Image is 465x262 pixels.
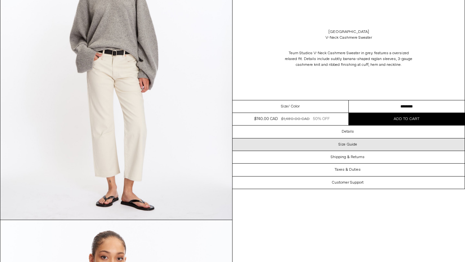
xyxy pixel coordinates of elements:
h3: Taxes & Duties [335,167,361,172]
h3: Shipping & Returns [331,155,365,159]
h3: Details [342,129,354,134]
div: $740.00 CAD [254,116,278,122]
div: V-Neck Cashmere Sweater [325,35,372,41]
h3: Customer Support [332,180,364,185]
span: Add to cart [394,116,419,122]
h3: Size Guide [338,142,357,147]
a: [GEOGRAPHIC_DATA] [328,29,369,35]
div: 50% OFF [313,116,330,122]
div: $1,480.00 CAD [281,116,310,122]
p: Teurn Studios V-Neck Cashmere Sweater in grey features a oversized relaxed fit. Details include s... [284,47,413,71]
span: Size [281,104,288,109]
span: / Color [288,104,300,109]
button: Add to cart [349,113,465,125]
